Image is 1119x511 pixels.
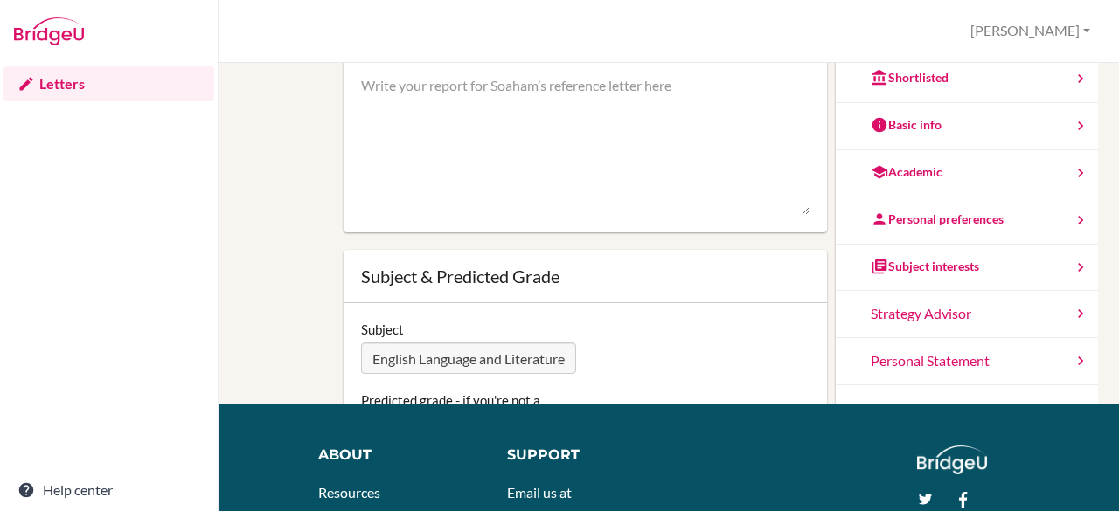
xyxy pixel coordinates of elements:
[3,66,214,101] a: Letters
[361,321,404,338] label: Subject
[14,17,84,45] img: Bridge-U
[836,338,1098,385] a: Personal Statement
[871,163,942,181] div: Academic
[318,484,380,501] a: Resources
[871,116,942,134] div: Basic info
[836,150,1098,197] a: Academic
[836,103,1098,150] a: Basic info
[917,445,988,474] img: logo_white@2x-f4f0deed5e89b7ecb1c2cc34c3e3d731f90f0f143d5ea2071677605dd97b5244.png
[871,69,949,86] div: Shortlisted
[507,445,657,466] div: Support
[3,473,214,508] a: Help center
[836,197,1098,245] a: Personal preferences
[361,267,810,285] div: Subject & Predicted Grade
[836,56,1098,103] a: Shortlisted
[963,15,1098,47] button: [PERSON_NAME]
[836,291,1098,338] a: Strategy Advisor
[836,245,1098,292] a: Subject interests
[871,258,979,275] div: Subject interests
[318,445,480,466] div: About
[871,211,1004,228] div: Personal preferences
[361,391,577,426] label: Predicted grade - if you're not a subject teacher, leave blank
